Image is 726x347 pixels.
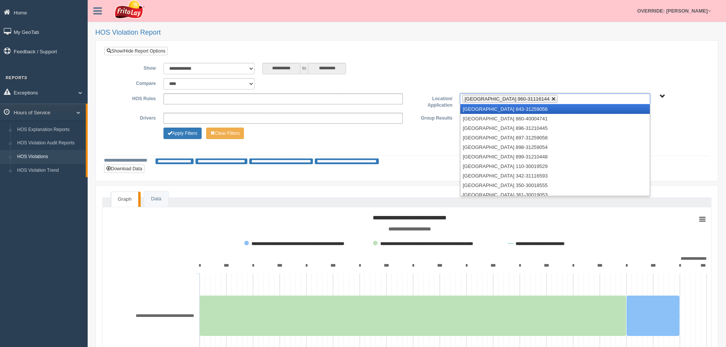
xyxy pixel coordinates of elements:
[460,181,650,190] li: [GEOGRAPHIC_DATA] 350-30018555
[206,128,244,139] button: Change Filter Options
[110,113,160,122] label: Drivers
[460,171,650,181] li: [GEOGRAPHIC_DATA] 342-31116593
[407,93,456,109] label: Location/ Application
[104,165,144,173] button: Download Data
[104,47,168,55] a: Show/Hide Report Options
[460,104,650,114] li: [GEOGRAPHIC_DATA] 843-31259056
[460,162,650,171] li: [GEOGRAPHIC_DATA] 110-30019529
[460,152,650,162] li: [GEOGRAPHIC_DATA] 899-31210448
[460,123,650,133] li: [GEOGRAPHIC_DATA] 896-31210445
[111,192,138,207] a: Graph
[460,142,650,152] li: [GEOGRAPHIC_DATA] 898-31259054
[460,133,650,142] li: [GEOGRAPHIC_DATA] 897-31259058
[14,164,86,177] a: HOS Violation Trend
[110,78,160,87] label: Compare
[110,63,160,72] label: Show
[144,191,168,207] a: Data
[14,123,86,137] a: HOS Explanation Reports
[300,63,308,74] span: to
[465,96,550,102] span: [GEOGRAPHIC_DATA] 960-31116144
[460,190,650,200] li: [GEOGRAPHIC_DATA] 361-30019053
[95,29,718,37] h2: HOS Violation Report
[14,150,86,164] a: HOS Violations
[14,136,86,150] a: HOS Violation Audit Reports
[163,128,202,139] button: Change Filter Options
[407,113,456,122] label: Group Results
[460,114,650,123] li: [GEOGRAPHIC_DATA] 860-40004741
[110,93,160,102] label: HOS Rules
